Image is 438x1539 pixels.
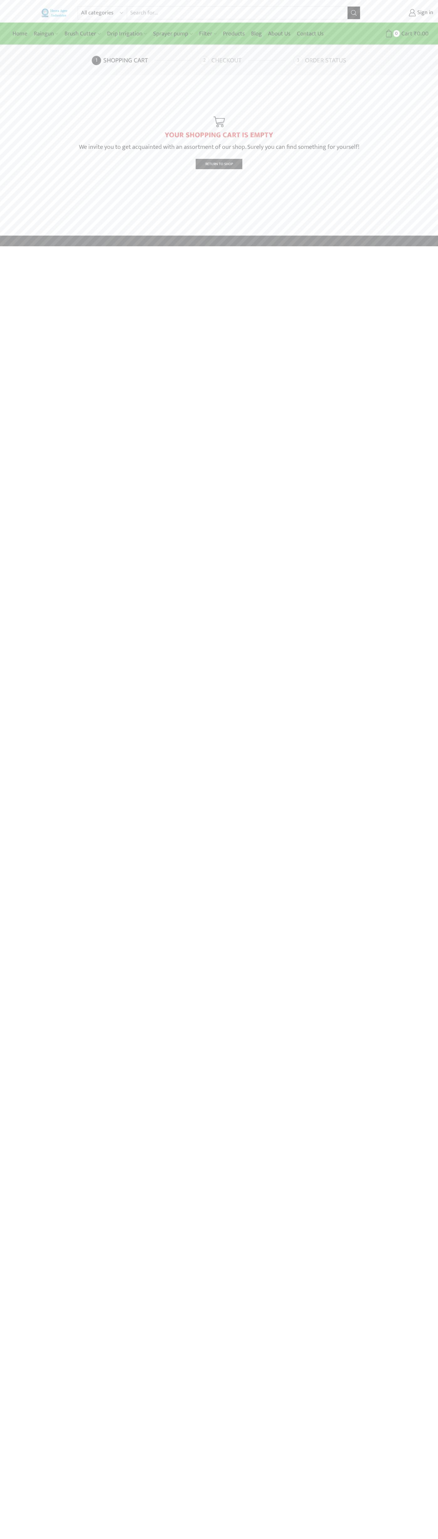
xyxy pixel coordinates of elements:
[200,56,292,65] a: Checkout
[416,9,433,17] span: Sign in
[367,28,429,39] a: 0 Cart ₹0.00
[248,26,265,41] a: Blog
[150,26,196,41] a: Sprayer pump
[393,30,400,37] span: 0
[104,26,150,41] a: Drip Irrigation
[196,26,220,41] a: Filter
[220,26,248,41] a: Products
[31,26,61,41] a: Raingun
[348,7,360,19] button: Search button
[400,29,412,38] span: Cart
[294,26,327,41] a: Contact Us
[414,29,417,39] span: ₹
[414,29,429,39] bdi: 0.00
[265,26,294,41] a: About Us
[41,142,398,152] p: We invite you to get acquainted with an assortment of our shop. Surely you can find something for...
[127,7,347,19] input: Search for...
[9,26,31,41] a: Home
[370,7,433,18] a: Sign in
[196,159,243,169] a: Return To Shop
[61,26,104,41] a: Brush Cutter
[205,161,233,167] span: Return To Shop
[41,131,398,140] h1: YOUR SHOPPING CART IS EMPTY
